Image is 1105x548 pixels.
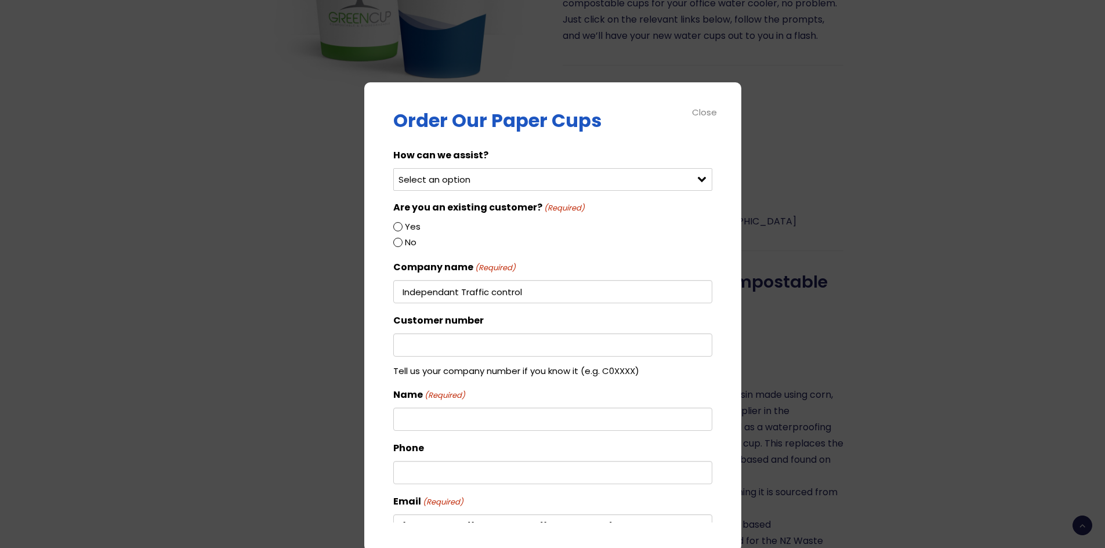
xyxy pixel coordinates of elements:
[393,200,585,215] legend: Are you an existing customer?
[393,357,712,378] div: Tell us your company number if you know it (e.g. C0XXXX)
[393,147,488,164] label: How can we assist?
[692,106,718,119] div: Close
[393,259,516,275] label: Company name
[423,389,465,402] span: (Required)
[405,235,416,250] label: No
[422,496,463,509] span: (Required)
[393,493,463,510] label: Email
[393,387,465,403] label: Name
[393,440,424,456] label: Phone
[393,111,712,130] p: Order Our Paper Cups
[543,202,585,214] span: (Required)
[393,313,484,329] label: Customer number
[1028,471,1089,532] iframe: Chatbot
[405,219,421,234] label: Yes
[474,262,516,275] span: (Required)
